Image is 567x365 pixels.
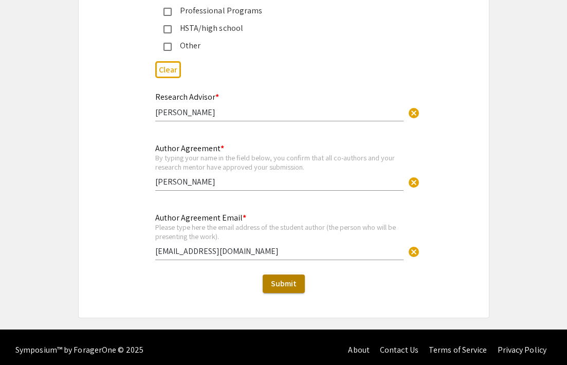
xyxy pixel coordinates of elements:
[155,61,181,78] button: Clear
[263,275,305,293] button: Submit
[172,22,388,34] div: HSTA/high school
[404,102,424,123] button: Clear
[172,40,388,52] div: Other
[498,344,546,355] a: Privacy Policy
[155,176,404,187] input: Type Here
[155,143,224,154] mat-label: Author Agreement
[172,5,388,17] div: Professional Programs
[155,246,404,257] input: Type Here
[380,344,418,355] a: Contact Us
[8,319,44,357] iframe: Chat
[155,107,404,118] input: Type Here
[404,241,424,262] button: Clear
[429,344,487,355] a: Terms of Service
[155,92,219,102] mat-label: Research Advisor
[348,344,370,355] a: About
[155,212,246,223] mat-label: Author Agreement Email
[271,278,297,289] span: Submit
[408,107,420,119] span: cancel
[155,223,404,241] div: Please type here the email address of the student author (the person who will be presenting the w...
[408,246,420,258] span: cancel
[155,153,404,171] div: By typing your name in the field below, you confirm that all co-authors and your research mentor ...
[408,176,420,189] span: cancel
[404,172,424,192] button: Clear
